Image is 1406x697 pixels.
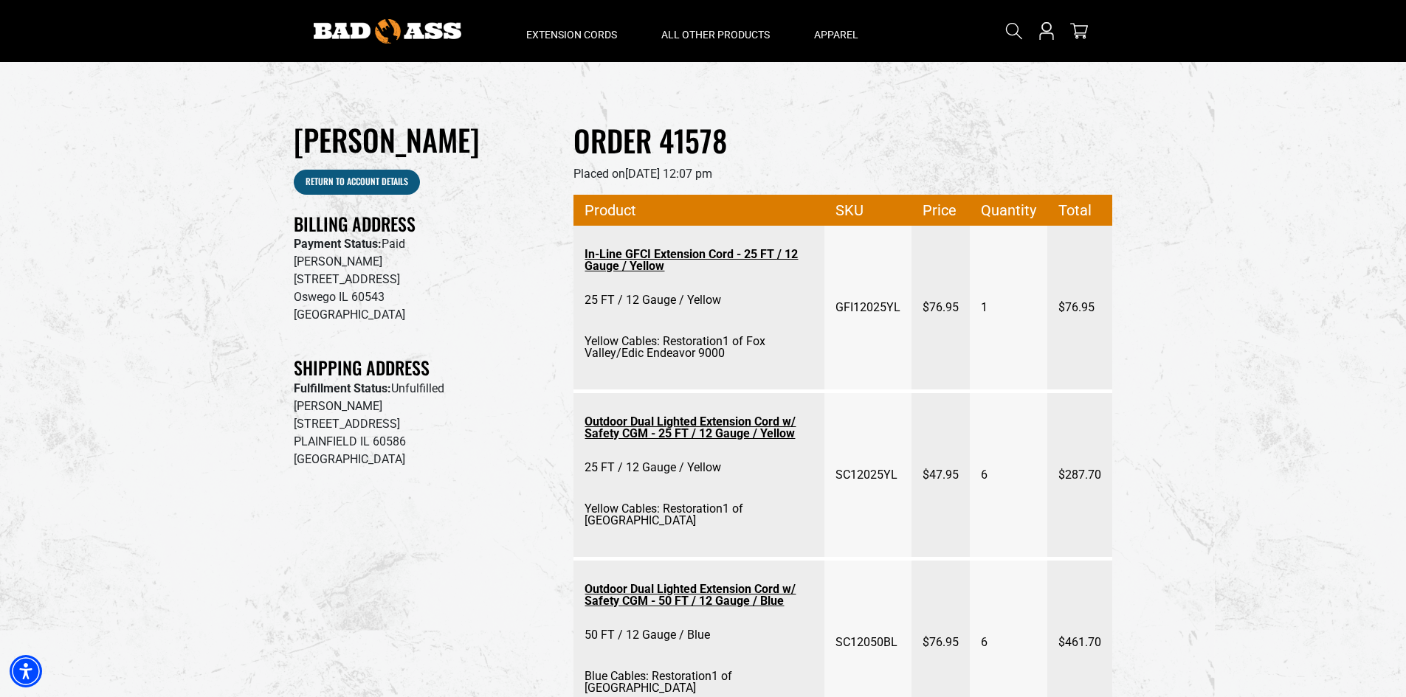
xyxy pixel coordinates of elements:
time: [DATE] 12:07 pm [625,167,712,181]
p: Paid [294,235,552,253]
span: 25 FT / 12 Gauge / Yellow [585,447,721,488]
p: [PERSON_NAME] [STREET_ADDRESS] PLAINFIELD IL 60586 [GEOGRAPHIC_DATA] [294,398,552,468]
span: $76.95 [923,287,959,328]
span: $287.70 [1058,454,1101,496]
span: SC12050BL [835,622,897,663]
a: Return to Account details [294,170,420,195]
strong: Payment Status: [294,237,382,251]
summary: Search [1002,19,1026,43]
h2: Order 41578 [573,121,1112,159]
p: [PERSON_NAME] [STREET_ADDRESS] Oswego IL 60543 [GEOGRAPHIC_DATA] [294,253,552,324]
a: cart [1067,22,1091,40]
strong: Fulfillment Status: [294,381,391,395]
span: 25 FT / 12 Gauge / Yellow [585,280,721,321]
span: $461.70 [1058,622,1101,663]
span: $47.95 [923,454,959,496]
span: Yellow Cables: Restoration1 of [GEOGRAPHIC_DATA] [585,488,813,541]
span: Yellow Cables: Restoration1 of Fox Valley/Edic Endeavor 9000 [585,321,813,374]
a: In-Line GFCI Extension Cord - 25 FT / 12 Gauge / Yellow [585,241,813,280]
p: Unfulfilled [294,380,552,398]
span: 6 [981,622,988,663]
p: Placed on [573,165,1112,183]
span: 50 FT / 12 Gauge / Blue [585,614,710,656]
span: GFI12025YL [835,287,900,328]
span: Apparel [814,28,858,41]
div: Accessibility Menu [10,655,42,687]
span: All Other Products [661,28,770,41]
span: SKU [835,195,900,225]
span: Total [1058,195,1101,225]
h2: Shipping Address [294,356,552,379]
span: SC12025YL [835,454,897,496]
a: Outdoor Dual Lighted Extension Cord w/ Safety CGM - 25 FT / 12 Gauge / Yellow [585,409,813,447]
span: 6 [981,454,988,496]
a: Outdoor Dual Lighted Extension Cord w/ Safety CGM - 50 FT / 12 Gauge / Blue [585,576,813,614]
span: $76.95 [923,622,959,663]
span: Price [923,195,959,225]
span: Quantity [981,195,1036,225]
h1: [PERSON_NAME] [294,121,552,158]
span: Product [585,195,813,225]
span: Extension Cords [526,28,617,41]
span: $76.95 [1058,287,1095,328]
span: 1 [981,287,988,328]
img: Bad Ass Extension Cords [314,19,461,44]
h2: Billing Address [294,212,552,235]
